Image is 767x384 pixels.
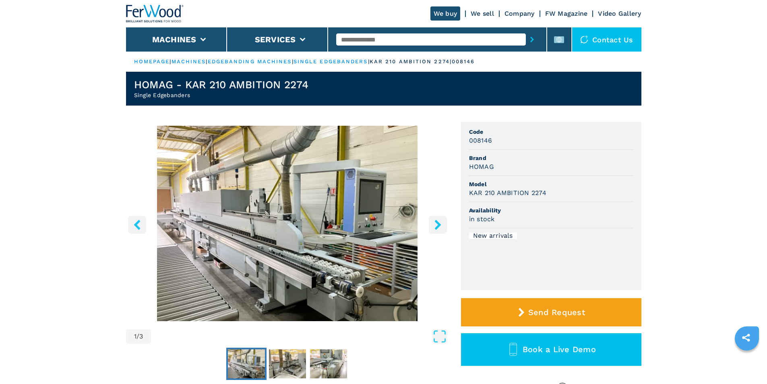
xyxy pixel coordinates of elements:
[580,35,588,44] img: Contact us
[292,58,294,64] span: |
[733,348,761,378] iframe: Chat
[206,58,207,64] span: |
[461,333,641,366] button: Book a Live Demo
[226,348,267,380] button: Go to Slide 1
[598,10,641,17] a: Video Gallery
[153,329,447,344] button: Open Fullscreen
[572,27,641,52] div: Contact us
[461,298,641,326] button: Send Request
[172,58,206,64] a: machines
[469,154,633,162] span: Brand
[228,349,265,378] img: 311417774eb46b8b905c4b27e7730e8a
[504,10,535,17] a: Company
[526,30,538,49] button: submit-button
[469,180,633,188] span: Model
[545,10,588,17] a: FW Magazine
[152,35,196,44] button: Machines
[429,216,447,234] button: right-button
[469,188,546,197] h3: KAR 210 AMBITION 2274
[134,78,308,91] h1: HOMAG - KAR 210 AMBITION 2274
[134,333,136,340] span: 1
[208,58,292,64] a: edgebanding machines
[294,58,368,64] a: single edgebanders
[308,348,349,380] button: Go to Slide 3
[126,126,449,321] img: Single Edgebanders HOMAG KAR 210 AMBITION 2274
[452,58,475,65] p: 008146
[370,58,452,65] p: kar 210 ambition 2274 |
[128,216,146,234] button: left-button
[126,5,184,23] img: Ferwood
[126,126,449,321] div: Go to Slide 1
[469,162,494,171] h3: HOMAG
[736,328,756,348] a: sharethis
[469,214,495,224] h3: in stock
[528,307,585,317] span: Send Request
[430,6,461,21] a: We buy
[368,58,370,64] span: |
[471,10,494,17] a: We sell
[469,232,517,239] div: New arrivals
[267,348,308,380] button: Go to Slide 2
[469,136,492,145] h3: 008146
[255,35,296,44] button: Services
[469,206,633,214] span: Availability
[134,58,170,64] a: HOMEPAGE
[469,128,633,136] span: Code
[126,348,449,380] nav: Thumbnail Navigation
[269,349,306,378] img: 4b039b102ca9b95d2461c5f2cd1a5a76
[136,333,139,340] span: /
[139,333,143,340] span: 3
[310,349,347,378] img: a4724bc2f1e8dea1eb92c47b35624837
[134,91,308,99] h2: Single Edgebanders
[523,345,596,354] span: Book a Live Demo
[170,58,171,64] span: |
